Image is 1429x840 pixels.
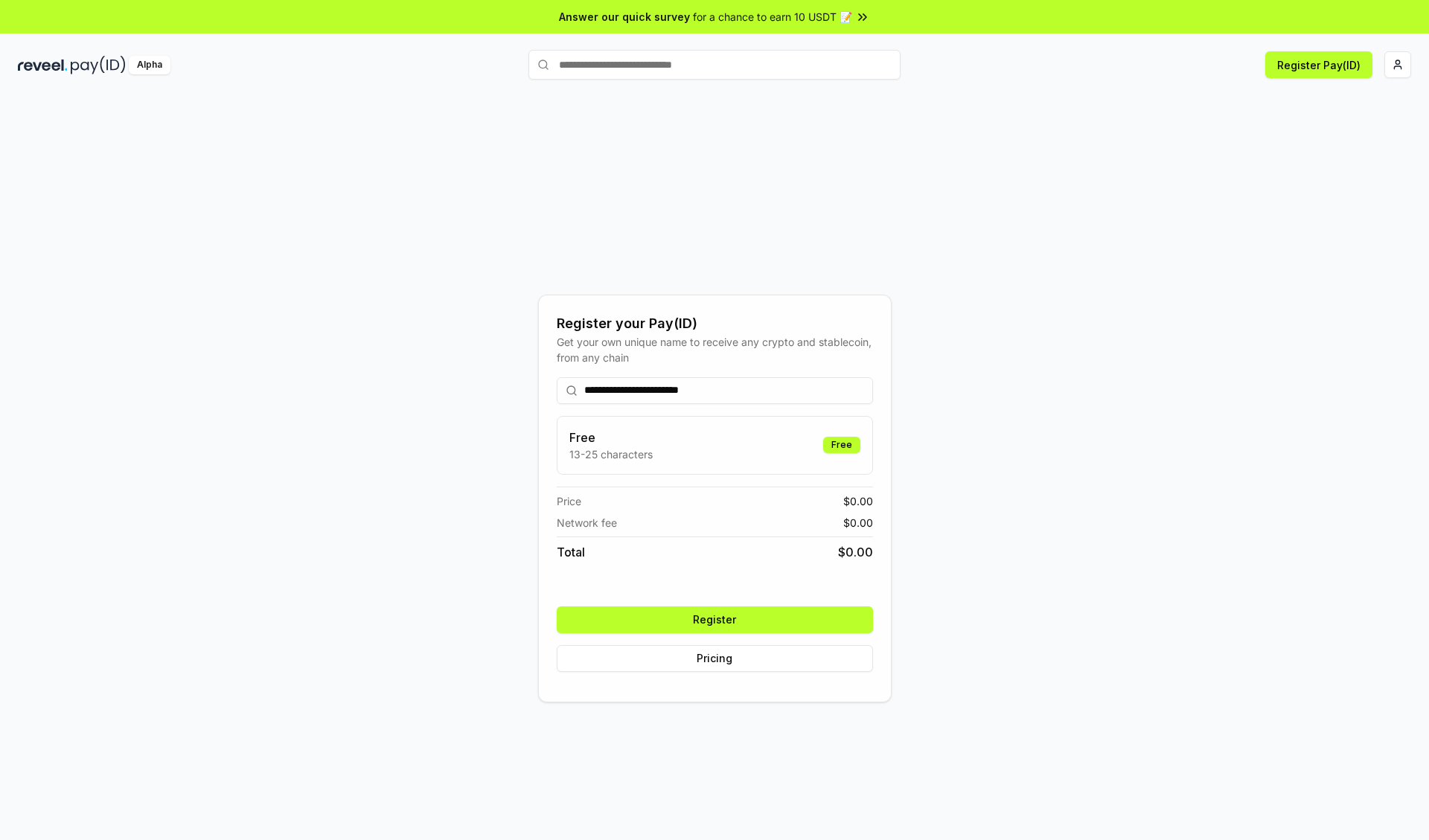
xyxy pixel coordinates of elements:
[569,429,653,446] h3: Free
[843,493,873,509] span: $ 0.00
[129,56,170,74] div: Alpha
[557,334,873,365] div: Get your own unique name to receive any crypto and stablecoin, from any chain
[569,446,653,462] p: 13-25 characters
[557,493,581,509] span: Price
[823,437,860,453] div: Free
[18,56,68,74] img: reveel_dark
[838,543,873,561] span: $ 0.00
[71,56,126,74] img: pay_id
[559,9,690,25] span: Answer our quick survey
[1265,51,1372,78] button: Register Pay(ID)
[843,515,873,530] span: $ 0.00
[557,606,873,633] button: Register
[557,645,873,672] button: Pricing
[557,313,873,334] div: Register your Pay(ID)
[557,543,585,561] span: Total
[557,515,617,530] span: Network fee
[693,9,852,25] span: for a chance to earn 10 USDT 📝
